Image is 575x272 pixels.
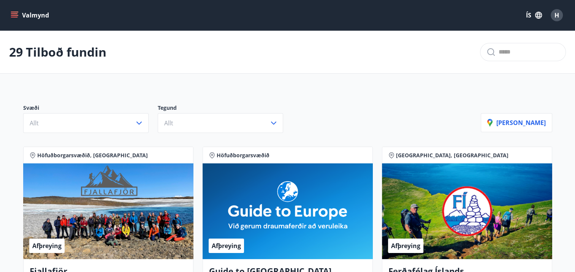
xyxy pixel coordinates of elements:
span: Afþreying [32,242,62,250]
span: [GEOGRAPHIC_DATA], [GEOGRAPHIC_DATA] [396,152,508,159]
span: Afþreying [212,242,241,250]
p: Tegund [158,104,292,113]
button: Allt [158,113,283,133]
p: Svæði [23,104,158,113]
span: Höfuðborgarsvæðið, [GEOGRAPHIC_DATA] [37,152,148,159]
p: 29 Tilboð fundin [9,44,106,60]
span: Allt [30,119,39,127]
button: H [548,6,566,24]
button: ÍS [522,8,546,22]
button: menu [9,8,52,22]
span: H [554,11,559,19]
span: Afþreying [391,242,420,250]
button: Allt [23,113,149,133]
p: [PERSON_NAME] [487,119,546,127]
span: Höfuðborgarsvæðið [217,152,269,159]
span: Allt [164,119,173,127]
button: [PERSON_NAME] [481,113,552,132]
